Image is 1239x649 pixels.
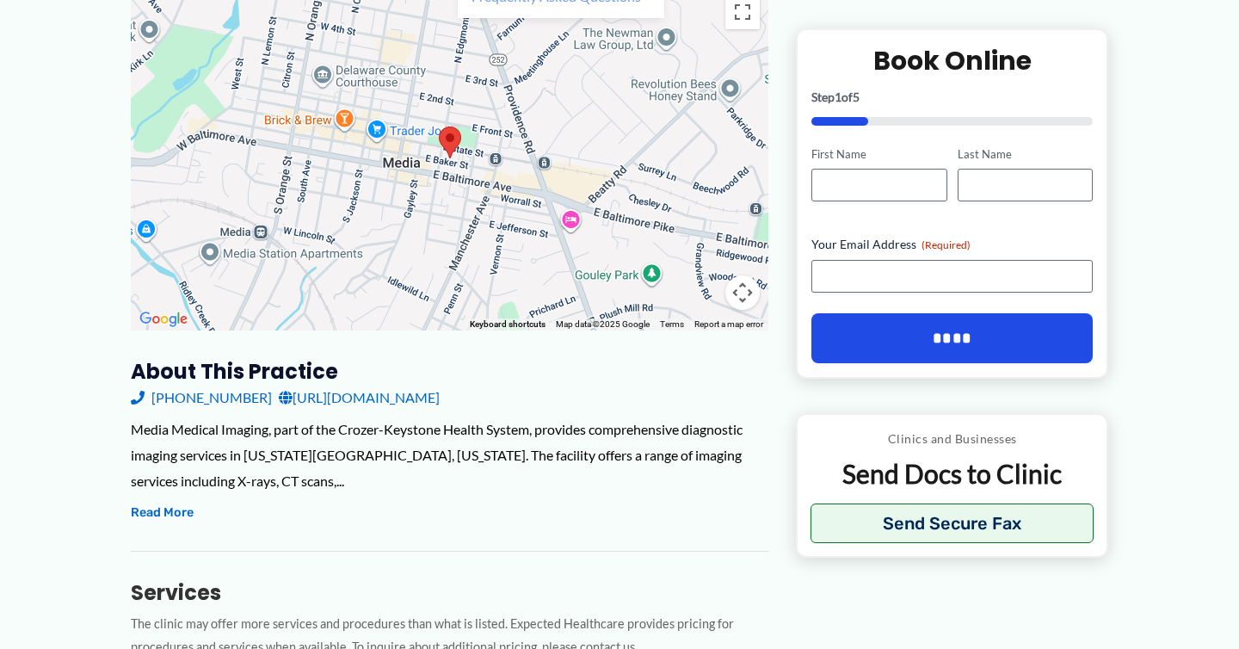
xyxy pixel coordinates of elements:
img: Google [135,308,192,331]
a: Report a map error [694,319,763,329]
span: Map data ©2025 Google [556,319,650,329]
button: Map camera controls [725,275,760,310]
button: Read More [131,503,194,523]
h3: Services [131,579,768,606]
a: [PHONE_NUMBER] [131,385,272,411]
h2: Book Online [811,43,1093,77]
button: Keyboard shortcuts [470,318,546,331]
span: (Required) [922,238,971,251]
button: Send Secure Fax [811,504,1094,543]
p: Step of [811,90,1093,102]
a: Open this area in Google Maps (opens a new window) [135,308,192,331]
label: Last Name [958,145,1093,162]
a: [URL][DOMAIN_NAME] [279,385,440,411]
h3: About this practice [131,358,768,385]
p: Send Docs to Clinic [811,457,1094,491]
div: Media Medical Imaging, part of the Crozer-Keystone Health System, provides comprehensive diagnost... [131,417,768,493]
a: Terms [660,319,684,329]
label: First Name [811,145,946,162]
label: Your Email Address [811,236,1093,253]
p: Clinics and Businesses [811,428,1094,450]
span: 1 [835,89,841,103]
span: 5 [853,89,860,103]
